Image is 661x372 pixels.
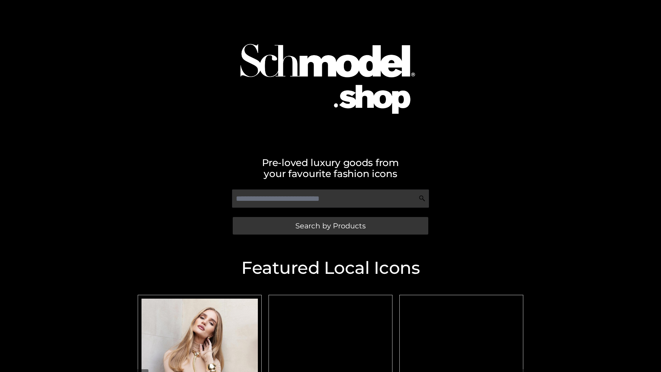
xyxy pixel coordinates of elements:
h2: Pre-loved luxury goods from your favourite fashion icons [134,157,527,179]
a: Search by Products [233,217,428,235]
span: Search by Products [295,222,366,229]
img: Search Icon [419,195,426,202]
h2: Featured Local Icons​ [134,259,527,277]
